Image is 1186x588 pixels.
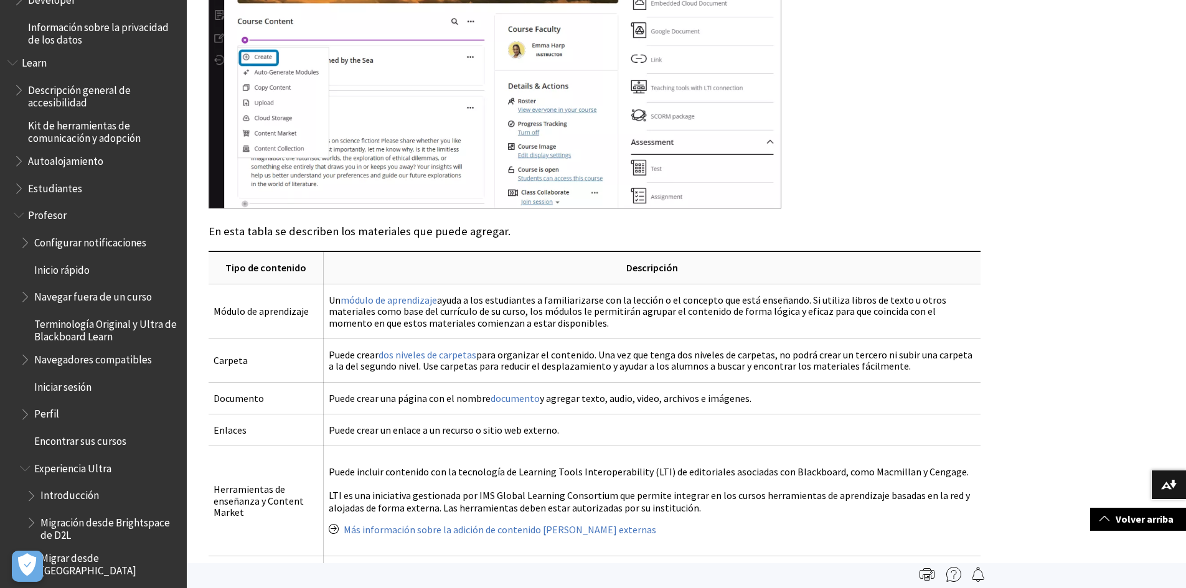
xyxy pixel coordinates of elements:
span: Introducción [40,485,99,502]
span: Autoalojamiento [28,151,103,167]
th: Descripción [323,251,980,284]
span: Learn [22,52,47,69]
td: Carpeta [209,338,324,382]
span: Experiencia Ultra [34,458,111,475]
p: En esta tabla se describen los materiales que puede agregar. [209,223,981,240]
span: Perfil [34,404,59,421]
img: Follow this page [971,567,986,582]
span: Navegadores compatibles [34,349,152,366]
span: Navegar fuera de un curso [34,286,152,303]
a: módulo de aprendizaje [341,294,437,307]
span: Terminología Original y Ultra de Blackboard Learn [34,314,178,343]
img: Print [920,567,934,582]
td: Enlaces [209,414,324,446]
td: Herramientas de enseñanza y Content Market [209,446,324,556]
span: Encontrar sus cursos [34,431,126,447]
span: Descripción general de accesibilidad [28,80,178,109]
td: Un ayuda a los estudiantes a familiarizarse con la lección o el concepto que está enseñando. Si u... [323,284,980,338]
td: Puede crear para organizar el contenido. Una vez que tenga dos niveles de carpetas, no podrá crea... [323,338,980,382]
span: Iniciar sesión [34,376,92,393]
td: Puede crear un enlace a un recurso o sitio web externo. [323,414,980,446]
span: Información sobre la privacidad de los datos [28,17,178,46]
a: dos niveles de carpetas [379,348,476,362]
span: Profesor [28,205,67,222]
img: More help [946,567,961,582]
a: Volver arriba [1090,508,1186,531]
th: Tipo de contenido [209,251,324,284]
td: Documento [209,382,324,414]
span: Migrar desde [GEOGRAPHIC_DATA] [40,548,178,577]
td: Módulo de aprendizaje [209,284,324,338]
a: Más información sobre la adición de contenido [PERSON_NAME] externas [344,523,656,536]
span: Configurar notificaciones [34,232,146,249]
span: Kit de herramientas de comunicación y adopción [28,115,178,144]
span: Estudiantes [28,178,82,195]
span: Migración desde Brightspace de D2L [40,512,178,541]
a: documento [491,392,540,405]
button: Abrir preferencias [12,551,43,582]
p: Puede incluir contenido con la tecnología de Learning Tools Interoperability (LTI) de editoriales... [329,466,976,514]
span: Inicio rápido [34,259,90,276]
td: Puede crear una página con el nombre y agregar texto, audio, video, archivos e imágenes. [323,382,980,414]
